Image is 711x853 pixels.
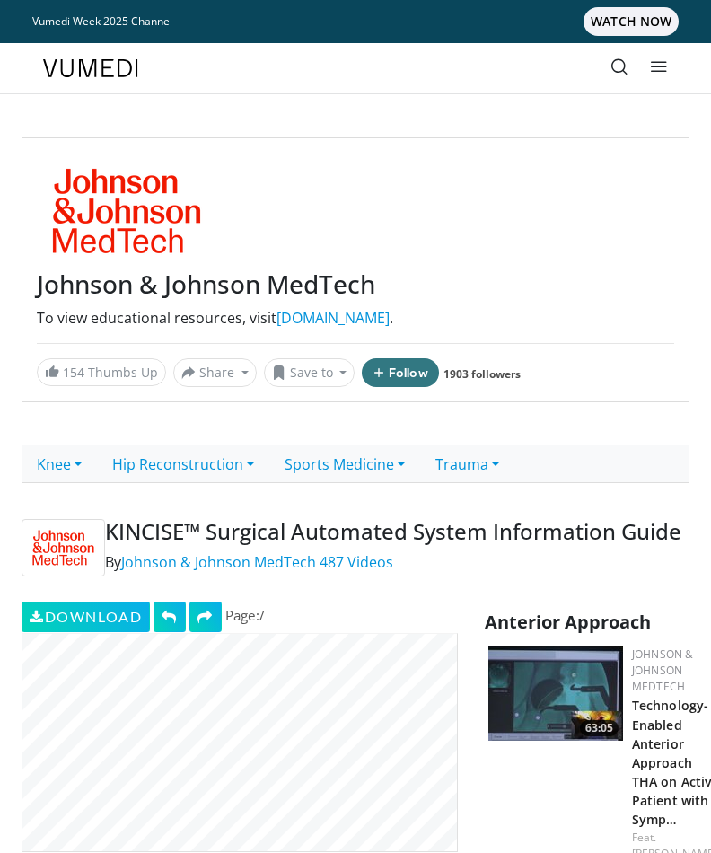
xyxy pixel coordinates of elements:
a: [DOMAIN_NAME] [276,308,390,328]
button: Save to [264,358,355,387]
div: To view educational resources, visit . [37,307,674,329]
span: Anterior Approach [485,610,651,634]
a: Johnson & Johnson MedTech [121,552,316,572]
a: Hip Reconstruction [97,445,269,483]
p: By [105,551,689,573]
a: Vumedi Week 2025 ChannelWATCH NOW [32,7,679,36]
button: Follow [362,358,439,387]
a: 487 Videos [320,552,393,572]
span: WATCH NOW [584,7,679,36]
a: 63:05 [488,646,623,741]
img: VuMedi Logo [43,59,138,77]
h3: Johnson & Johnson MedTech [37,269,674,300]
a: Trauma [420,445,514,483]
img: ca00bfcd-535c-47a6-b3aa-599a892296dd.150x105_q85_crop-smart_upscale.jpg [488,646,623,741]
a: Sports Medicine [269,445,420,483]
img: Johnson & Johnson MedTech [37,153,216,269]
h4: KINCISE™ Surgical Automated System Information Guide [105,519,689,545]
a: Download [22,602,150,632]
a: Johnson & Johnson MedTech [632,646,694,694]
span: 63:05 [580,720,619,736]
a: 154 Thumbs Up [37,358,166,386]
span: 154 [63,364,84,381]
span: Page: / [225,607,265,625]
button: Share [173,358,257,387]
a: Knee [22,445,97,483]
a: 1903 followers [443,366,521,382]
